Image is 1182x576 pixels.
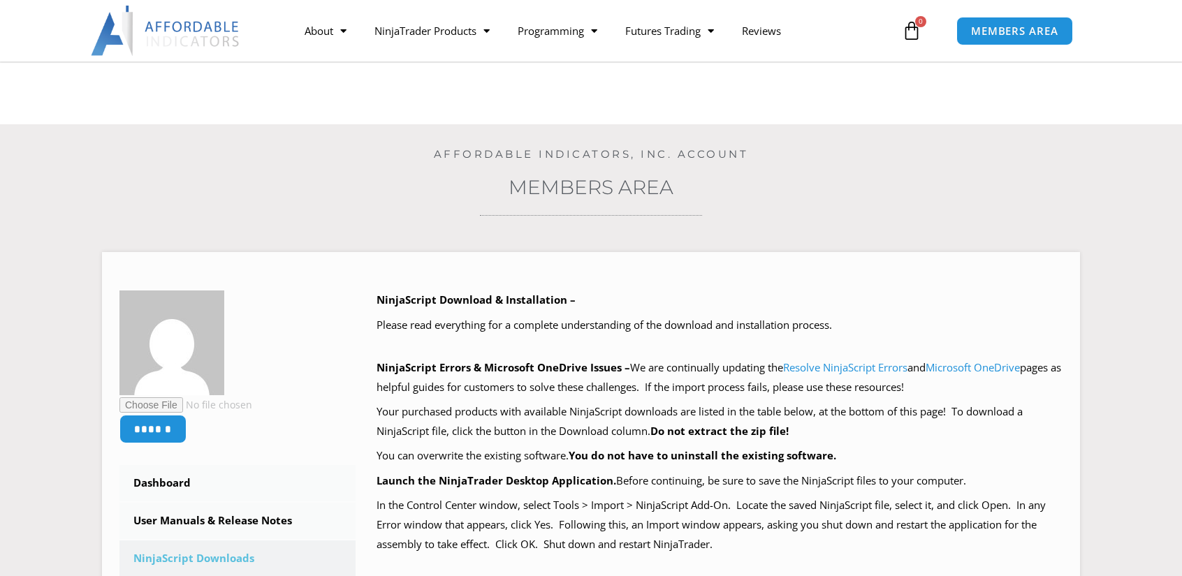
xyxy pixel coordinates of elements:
[504,15,611,47] a: Programming
[291,15,360,47] a: About
[360,15,504,47] a: NinjaTrader Products
[377,358,1063,397] p: We are continually updating the and pages as helpful guides for customers to solve these challeng...
[377,473,616,487] b: Launch the NinjaTrader Desktop Application.
[91,6,241,56] img: LogoAI | Affordable Indicators – NinjaTrader
[291,15,898,47] nav: Menu
[611,15,728,47] a: Futures Trading
[377,496,1063,554] p: In the Control Center window, select Tools > Import > NinjaScript Add-On. Locate the saved NinjaS...
[728,15,795,47] a: Reviews
[783,360,907,374] a: Resolve NinjaScript Errors
[377,360,630,374] b: NinjaScript Errors & Microsoft OneDrive Issues –
[971,26,1058,36] span: MEMBERS AREA
[377,316,1063,335] p: Please read everything for a complete understanding of the download and installation process.
[434,147,749,161] a: Affordable Indicators, Inc. Account
[377,293,576,307] b: NinjaScript Download & Installation –
[881,10,942,51] a: 0
[119,465,356,501] a: Dashboard
[915,16,926,27] span: 0
[650,424,789,438] b: Do not extract the zip file!
[926,360,1020,374] a: Microsoft OneDrive
[377,446,1063,466] p: You can overwrite the existing software.
[509,175,673,199] a: Members Area
[119,503,356,539] a: User Manuals & Release Notes
[956,17,1073,45] a: MEMBERS AREA
[377,471,1063,491] p: Before continuing, be sure to save the NinjaScript files to your computer.
[377,402,1063,441] p: Your purchased products with available NinjaScript downloads are listed in the table below, at th...
[569,448,836,462] b: You do not have to uninstall the existing software.
[119,290,224,395] img: 4c47fe981894c74fd36890e6f403e4621ab76edd7e69f0a66560636ce058a234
